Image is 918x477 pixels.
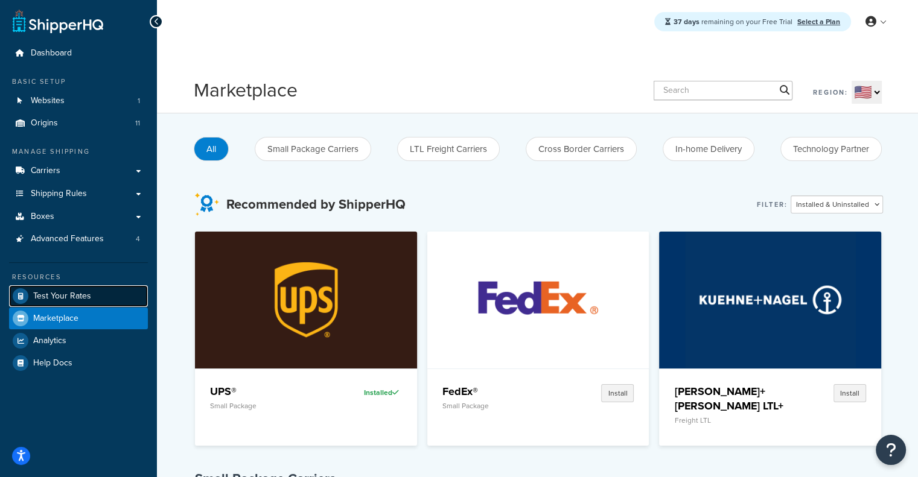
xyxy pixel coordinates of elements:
[757,196,788,213] label: Filter:
[9,308,148,329] a: Marketplace
[685,232,856,368] img: Kuehne+Nagel LTL+
[9,228,148,250] a: Advanced Features4
[427,232,649,446] a: FedEx®FedEx®Small PackageInstall
[135,118,140,128] span: 11
[194,137,229,161] button: All
[9,285,148,307] a: Test Your Rates
[397,137,500,161] button: LTL Freight Carriers
[674,384,789,413] h4: [PERSON_NAME]+[PERSON_NAME] LTL+
[453,232,623,368] img: FedEx®
[526,137,637,161] button: Cross Border Carriers
[210,402,325,410] p: Small Package
[31,234,104,244] span: Advanced Features
[195,232,417,446] a: UPS®UPS®Small PackageInstalled
[136,234,140,244] span: 4
[659,232,881,446] a: Kuehne+Nagel LTL+[PERSON_NAME]+[PERSON_NAME] LTL+Freight LTLInstall
[9,112,148,134] a: Origins11
[210,384,325,399] h4: UPS®
[9,206,148,228] a: Boxes
[797,16,840,27] a: Select a Plan
[601,384,634,402] button: Install
[226,197,406,212] h3: Recommended by ShipperHQ
[834,384,866,402] button: Install
[9,147,148,157] div: Manage Shipping
[33,291,91,302] span: Test Your Rates
[663,137,754,161] button: In-home Delivery
[9,77,148,87] div: Basic Setup
[9,160,148,182] a: Carriers
[9,90,148,112] li: Websites
[9,228,148,250] li: Advanced Features
[138,96,140,106] span: 1
[9,42,148,65] a: Dashboard
[31,189,87,199] span: Shipping Rules
[9,352,148,374] a: Help Docs
[9,272,148,282] div: Resources
[674,16,700,27] strong: 37 days
[334,384,402,401] div: Installed
[9,112,148,134] li: Origins
[442,402,557,410] p: Small Package
[654,81,792,100] input: Search
[9,330,148,352] a: Analytics
[31,118,58,128] span: Origins
[194,77,298,104] h1: Marketplace
[221,232,392,368] img: UPS®
[9,183,148,205] a: Shipping Rules
[674,16,794,27] span: remaining on your Free Trial
[255,137,371,161] button: Small Package Carriers
[31,212,54,222] span: Boxes
[31,48,72,58] span: Dashboard
[876,435,906,465] button: Open Resource Center
[442,384,557,399] h4: FedEx®
[31,166,60,176] span: Carriers
[9,90,148,112] a: Websites1
[33,336,66,346] span: Analytics
[33,314,78,324] span: Marketplace
[780,137,882,161] button: Technology Partner
[674,416,789,425] p: Freight LTL
[33,358,72,368] span: Help Docs
[813,84,848,101] label: Region:
[31,96,65,106] span: Websites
